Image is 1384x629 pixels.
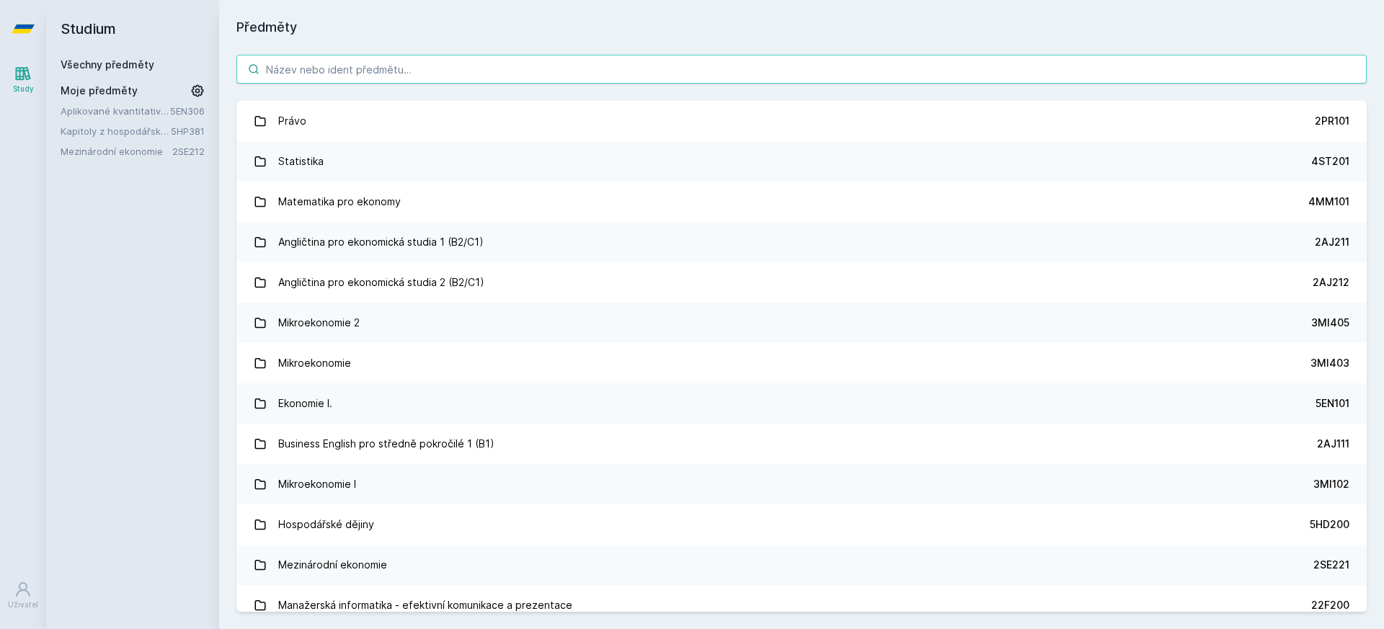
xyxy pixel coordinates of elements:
a: Angličtina pro ekonomická studia 1 (B2/C1) 2AJ211 [236,222,1367,262]
a: Mikroekonomie 3MI403 [236,343,1367,383]
a: Uživatel [3,574,43,617]
div: Uživatel [8,599,38,610]
div: 2AJ111 [1317,437,1349,451]
div: 3MI405 [1311,316,1349,330]
div: Mikroekonomie I [278,470,356,499]
div: 4ST201 [1311,154,1349,169]
a: Mezinárodní ekonomie [61,144,172,159]
a: Study [3,58,43,102]
div: Ekonomie I. [278,389,332,418]
div: Angličtina pro ekonomická studia 1 (B2/C1) [278,228,484,256]
div: Matematika pro ekonomy [278,187,401,216]
span: Moje předměty [61,84,138,98]
div: Study [13,84,34,94]
a: Manažerská informatika - efektivní komunikace a prezentace 22F200 [236,585,1367,625]
div: 2AJ211 [1315,235,1349,249]
a: Kapitoly z hospodářské politiky [61,124,171,138]
a: Všechny předměty [61,58,154,71]
div: Hospodářské dějiny [278,510,374,539]
a: 5HP381 [171,125,205,137]
input: Název nebo ident předmětu… [236,55,1367,84]
a: Mikroekonomie I 3MI102 [236,464,1367,504]
a: Business English pro středně pokročilé 1 (B1) 2AJ111 [236,424,1367,464]
div: 2PR101 [1315,114,1349,128]
div: 3MI403 [1310,356,1349,370]
div: Mikroekonomie [278,349,351,378]
div: 2SE221 [1313,558,1349,572]
div: Mikroekonomie 2 [278,308,360,337]
div: 22F200 [1311,598,1349,612]
div: 5HD200 [1310,517,1349,532]
div: Business English pro středně pokročilé 1 (B1) [278,429,494,458]
div: Statistika [278,147,324,176]
div: 4MM101 [1308,195,1349,209]
a: Mikroekonomie 2 3MI405 [236,303,1367,343]
div: Angličtina pro ekonomická studia 2 (B2/C1) [278,268,484,297]
h1: Předměty [236,17,1367,37]
a: Hospodářské dějiny 5HD200 [236,504,1367,545]
a: Statistika 4ST201 [236,141,1367,182]
div: Manažerská informatika - efektivní komunikace a prezentace [278,591,572,620]
a: Právo 2PR101 [236,101,1367,141]
a: 5EN306 [170,105,205,117]
div: Právo [278,107,306,135]
a: Matematika pro ekonomy 4MM101 [236,182,1367,222]
a: Mezinárodní ekonomie 2SE221 [236,545,1367,585]
a: Angličtina pro ekonomická studia 2 (B2/C1) 2AJ212 [236,262,1367,303]
div: 3MI102 [1313,477,1349,491]
a: 2SE212 [172,146,205,157]
div: Mezinárodní ekonomie [278,550,387,579]
a: Aplikované kvantitativní metody I [61,104,170,118]
div: 2AJ212 [1313,275,1349,290]
a: Ekonomie I. 5EN101 [236,383,1367,424]
div: 5EN101 [1316,396,1349,411]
